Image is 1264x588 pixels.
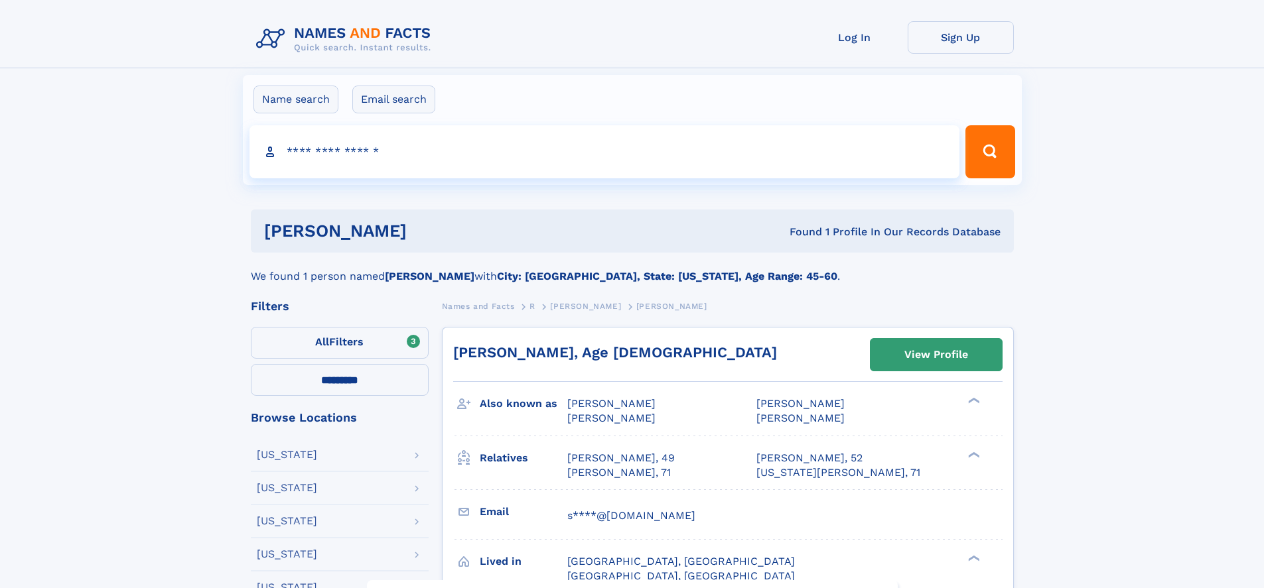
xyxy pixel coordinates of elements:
[257,483,317,493] div: [US_STATE]
[315,335,329,348] span: All
[550,298,621,314] a: [PERSON_NAME]
[251,21,442,57] img: Logo Names and Facts
[480,392,567,415] h3: Also known as
[567,465,671,480] a: [PERSON_NAME], 71
[251,327,429,359] label: Filters
[636,302,707,311] span: [PERSON_NAME]
[965,396,981,405] div: ❯
[908,21,1014,54] a: Sign Up
[756,397,845,410] span: [PERSON_NAME]
[802,21,908,54] a: Log In
[965,125,1015,178] button: Search Button
[253,86,338,113] label: Name search
[257,449,317,460] div: [US_STATE]
[567,397,656,410] span: [PERSON_NAME]
[497,270,837,282] b: City: [GEOGRAPHIC_DATA], State: [US_STATE], Age Range: 45-60
[756,465,920,480] a: [US_STATE][PERSON_NAME], 71
[251,300,429,312] div: Filters
[567,569,795,582] span: [GEOGRAPHIC_DATA], [GEOGRAPHIC_DATA]
[965,450,981,459] div: ❯
[965,554,981,562] div: ❯
[264,223,598,239] h1: [PERSON_NAME]
[756,412,845,424] span: [PERSON_NAME]
[257,516,317,526] div: [US_STATE]
[567,451,675,465] a: [PERSON_NAME], 49
[251,253,1014,284] div: We found 1 person named with .
[257,549,317,559] div: [US_STATE]
[480,500,567,523] h3: Email
[453,344,777,361] a: [PERSON_NAME], Age [DEMOGRAPHIC_DATA]
[385,270,474,282] b: [PERSON_NAME]
[480,550,567,573] h3: Lived in
[904,339,968,370] div: View Profile
[529,302,535,311] span: R
[756,451,863,465] a: [PERSON_NAME], 52
[249,125,960,178] input: search input
[251,412,429,424] div: Browse Locations
[550,302,621,311] span: [PERSON_NAME]
[529,298,535,314] a: R
[598,225,1001,239] div: Found 1 Profile In Our Records Database
[442,298,515,314] a: Names and Facts
[567,412,656,424] span: [PERSON_NAME]
[567,555,795,567] span: [GEOGRAPHIC_DATA], [GEOGRAPHIC_DATA]
[871,339,1002,371] a: View Profile
[480,447,567,469] h3: Relatives
[352,86,435,113] label: Email search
